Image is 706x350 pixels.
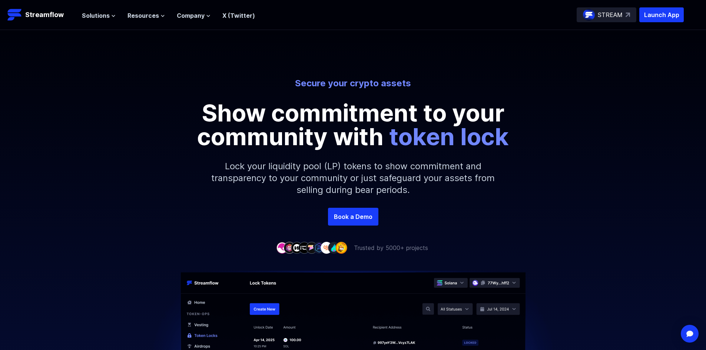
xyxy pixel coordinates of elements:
[194,149,513,208] p: Lock your liquidity pool (LP) tokens to show commitment and transparency to your community or jus...
[7,7,22,22] img: Streamflow Logo
[222,12,255,19] a: X (Twitter)
[82,11,116,20] button: Solutions
[276,242,288,253] img: company-1
[25,10,64,20] p: Streamflow
[177,11,211,20] button: Company
[148,77,558,89] p: Secure your crypto assets
[328,242,340,253] img: company-8
[626,13,630,17] img: top-right-arrow.svg
[354,243,428,252] p: Trusted by 5000+ projects
[291,242,303,253] img: company-3
[639,7,684,22] button: Launch App
[298,242,310,253] img: company-4
[284,242,295,253] img: company-2
[7,7,74,22] a: Streamflow
[389,122,509,151] span: token lock
[313,242,325,253] img: company-6
[177,11,205,20] span: Company
[577,7,636,22] a: STREAM
[306,242,318,253] img: company-5
[127,11,165,20] button: Resources
[127,11,159,20] span: Resources
[681,325,699,343] div: Open Intercom Messenger
[583,9,595,21] img: streamflow-logo-circle.png
[82,11,110,20] span: Solutions
[186,101,520,149] p: Show commitment to your community with
[328,208,378,226] a: Book a Demo
[598,10,623,19] p: STREAM
[335,242,347,253] img: company-9
[321,242,332,253] img: company-7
